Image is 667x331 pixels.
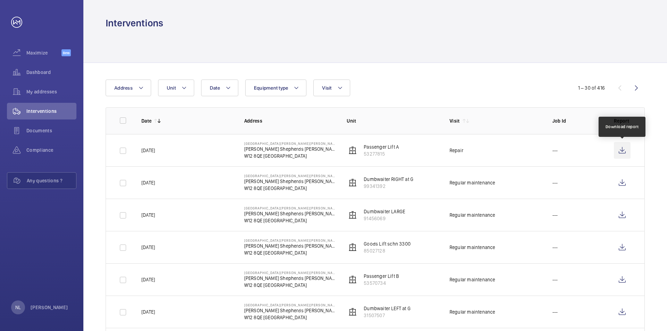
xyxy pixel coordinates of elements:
p: [GEOGRAPHIC_DATA][PERSON_NAME][PERSON_NAME] [244,141,336,146]
p: W12 8QE [GEOGRAPHIC_DATA] [244,152,336,159]
div: Regular maintenance [450,179,495,186]
span: Visit [322,85,331,91]
p: 99341392 [364,183,413,190]
span: Interventions [26,108,76,115]
span: My addresses [26,88,76,95]
p: --- [552,308,558,315]
p: Passenger Lift B [364,273,399,280]
span: Date [210,85,220,91]
p: 31507507 [364,312,411,319]
p: [GEOGRAPHIC_DATA][PERSON_NAME][PERSON_NAME] [244,174,336,178]
span: Compliance [26,147,76,154]
img: elevator.svg [348,275,357,284]
div: 1 – 30 of 416 [578,84,605,91]
p: [PERSON_NAME] [31,304,68,311]
img: elevator.svg [348,308,357,316]
p: --- [552,147,558,154]
span: Equipment type [254,85,288,91]
span: Beta [61,49,71,56]
p: Job Id [552,117,603,124]
p: [DATE] [141,179,155,186]
p: W12 8QE [GEOGRAPHIC_DATA] [244,314,336,321]
p: [PERSON_NAME] Shepherds [PERSON_NAME], [244,210,336,217]
img: elevator.svg [348,211,357,219]
p: Date [141,117,151,124]
span: Dashboard [26,69,76,76]
p: W12 8QE [GEOGRAPHIC_DATA] [244,249,336,256]
p: --- [552,244,558,251]
p: Dumbwaiter RIGHT at G [364,176,413,183]
span: Documents [26,127,76,134]
button: Address [106,80,151,96]
p: [PERSON_NAME] Shepherds [PERSON_NAME], [244,178,336,185]
span: Any questions ? [27,177,76,184]
p: --- [552,212,558,218]
div: Download report [606,124,639,130]
span: Maximize [26,49,61,56]
p: W12 8QE [GEOGRAPHIC_DATA] [244,282,336,289]
p: Address [244,117,336,124]
p: [DATE] [141,308,155,315]
p: [GEOGRAPHIC_DATA][PERSON_NAME][PERSON_NAME] [244,238,336,242]
button: Date [201,80,238,96]
img: elevator.svg [348,146,357,155]
p: [PERSON_NAME] Shepherds [PERSON_NAME], [244,242,336,249]
p: [GEOGRAPHIC_DATA][PERSON_NAME][PERSON_NAME] [244,303,336,307]
div: Regular maintenance [450,244,495,251]
p: [DATE] [141,276,155,283]
div: Regular maintenance [450,308,495,315]
p: --- [552,276,558,283]
button: Visit [313,80,350,96]
img: elevator.svg [348,243,357,251]
p: [PERSON_NAME] Shepherds [PERSON_NAME], [244,146,336,152]
span: Address [114,85,133,91]
img: elevator.svg [348,179,357,187]
p: [DATE] [141,147,155,154]
p: [DATE] [141,244,155,251]
p: W12 8QE [GEOGRAPHIC_DATA] [244,217,336,224]
p: --- [552,179,558,186]
p: 91456069 [364,215,405,222]
span: Unit [167,85,176,91]
div: Regular maintenance [450,212,495,218]
button: Equipment type [245,80,307,96]
p: [GEOGRAPHIC_DATA][PERSON_NAME][PERSON_NAME] [244,271,336,275]
p: Dumbwaiter LARGE [364,208,405,215]
p: Passenger Lift A [364,143,399,150]
p: Visit [450,117,460,124]
p: Dumbwaiter LEFT at G [364,305,411,312]
p: Goods Lift schn 3300 [364,240,411,247]
p: 85027128 [364,247,411,254]
p: NL [15,304,21,311]
div: Regular maintenance [450,276,495,283]
p: 53570734 [364,280,399,287]
div: Repair [450,147,463,154]
h1: Interventions [106,17,163,30]
p: Unit [347,117,438,124]
p: W12 8QE [GEOGRAPHIC_DATA] [244,185,336,192]
p: [DATE] [141,212,155,218]
button: Unit [158,80,194,96]
p: [PERSON_NAME] Shepherds [PERSON_NAME], [244,275,336,282]
p: [GEOGRAPHIC_DATA][PERSON_NAME][PERSON_NAME] [244,206,336,210]
p: [PERSON_NAME] Shepherds [PERSON_NAME], [244,307,336,314]
p: 53277815 [364,150,399,157]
